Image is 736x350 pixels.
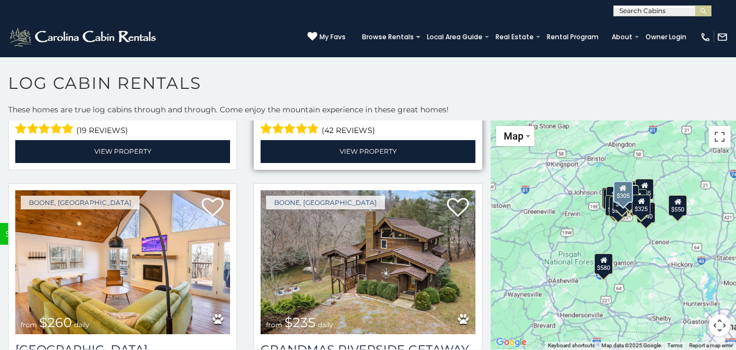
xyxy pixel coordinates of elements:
a: Hillside Haven from $260 daily [15,190,230,334]
img: White-1-2.png [8,26,159,48]
a: Grandmas Riverside Getaway from $235 daily [261,190,475,334]
img: phone-regular-white.png [700,32,711,43]
span: Map data ©2025 Google [601,342,661,348]
a: View Property [261,140,475,162]
a: Report a map error [689,342,733,348]
span: Map [504,130,523,142]
a: Owner Login [640,29,692,45]
a: Local Area Guide [421,29,488,45]
div: $550 [668,195,687,216]
span: daily [318,321,333,329]
span: from [21,321,37,329]
a: About [606,29,638,45]
img: mail-regular-white.png [717,32,728,43]
span: from [266,321,282,329]
span: $235 [285,315,316,330]
div: $305 [603,189,622,209]
span: daily [74,321,89,329]
a: Terms (opens in new tab) [667,342,683,348]
a: Boone, [GEOGRAPHIC_DATA] [21,196,140,209]
button: Change map style [496,126,534,146]
div: $235 [635,179,654,200]
a: Add to favorites [447,197,469,220]
span: (42 reviews) [322,123,375,137]
a: Real Estate [490,29,539,45]
div: Sleeping Areas / Bathrooms / Sleeps: [15,110,230,137]
a: View Property [15,140,230,162]
div: Sleeping Areas / Bathrooms / Sleeps: [261,110,475,137]
button: Keyboard shortcuts [548,342,595,349]
div: $305 [613,181,633,203]
span: My Favs [319,32,346,42]
span: (19 reviews) [76,123,128,137]
span: $260 [39,315,72,330]
a: My Favs [307,32,346,43]
img: Grandmas Riverside Getaway [261,190,475,334]
a: Browse Rentals [357,29,419,45]
img: Hillside Haven [15,190,230,334]
a: Boone, [GEOGRAPHIC_DATA] [266,196,385,209]
button: Map camera controls [709,315,731,336]
div: $295 [602,188,620,208]
div: $580 [594,254,613,274]
img: Google [493,335,529,349]
a: Rental Program [541,29,604,45]
div: $255 [624,182,642,203]
div: $325 [632,195,650,215]
div: $225 [605,195,624,216]
div: $350 [609,196,628,217]
a: Add to favorites [202,197,224,220]
button: Toggle fullscreen view [709,126,731,148]
a: Open this area in Google Maps (opens a new window) [493,335,529,349]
